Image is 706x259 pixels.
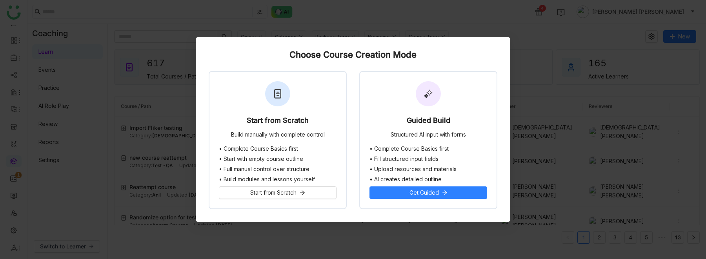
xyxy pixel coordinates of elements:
[219,186,337,199] button: Start from Scratch
[407,117,450,128] div: Guided Build
[489,37,510,58] button: Close
[219,146,337,152] li: • Complete Course Basics first
[369,146,487,152] li: • Complete Course Basics first
[250,188,297,197] span: Start from Scratch
[369,176,487,182] li: • AI creates detailed outline
[231,131,325,139] div: Build manually with complete control
[369,166,487,172] li: • Upload resources and materials
[369,186,487,199] button: Get Guided
[409,188,439,197] span: Get Guided
[219,166,337,172] li: • Full manual control over structure
[391,131,466,139] div: Structured AI input with forms
[369,156,487,162] li: • Fill structured input fields
[219,176,337,182] li: • Build modules and lessons yourself
[219,156,337,162] li: • Start with empty course outline
[209,50,497,59] div: Choose Course Creation Mode
[247,117,309,128] div: Start from Scratch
